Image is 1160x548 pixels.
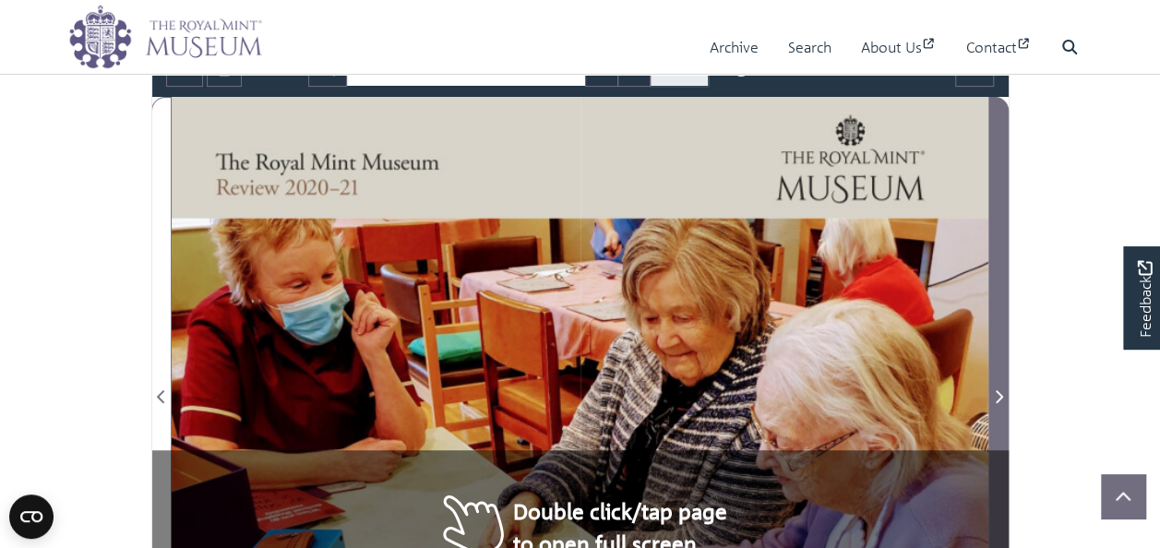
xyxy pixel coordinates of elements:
[788,21,831,74] a: Search
[966,21,1032,74] a: Contact
[1101,474,1145,518] button: Scroll to top
[1133,261,1155,338] span: Feedback
[1123,246,1160,350] a: Would you like to provide feedback?
[9,494,54,539] button: Open CMP widget
[68,5,262,69] img: logo_wide.png
[710,21,759,74] a: Archive
[861,21,937,74] a: About Us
